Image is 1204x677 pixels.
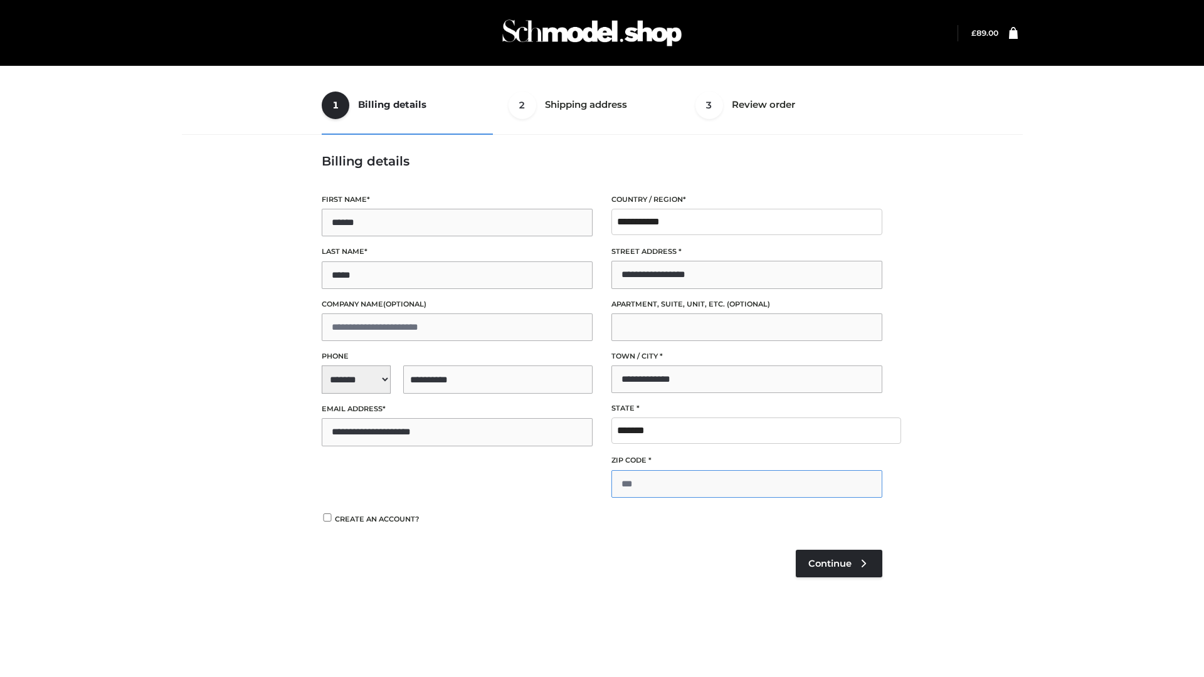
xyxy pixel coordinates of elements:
span: £ [971,28,976,38]
img: Schmodel Admin 964 [498,8,686,58]
label: Country / Region [611,194,882,206]
a: £89.00 [971,28,998,38]
input: Create an account? [322,513,333,522]
label: Last name [322,246,593,258]
label: Company name [322,298,593,310]
label: First name [322,194,593,206]
label: Town / City [611,350,882,362]
span: Create an account? [335,515,420,523]
label: Street address [611,246,882,258]
bdi: 89.00 [971,28,998,38]
label: State [611,402,882,414]
label: Apartment, suite, unit, etc. [611,298,882,310]
span: Continue [808,558,852,569]
label: Phone [322,350,593,362]
label: ZIP Code [611,454,882,466]
span: (optional) [727,300,770,308]
label: Email address [322,403,593,415]
h3: Billing details [322,154,882,169]
span: (optional) [383,300,426,308]
a: Continue [796,550,882,577]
